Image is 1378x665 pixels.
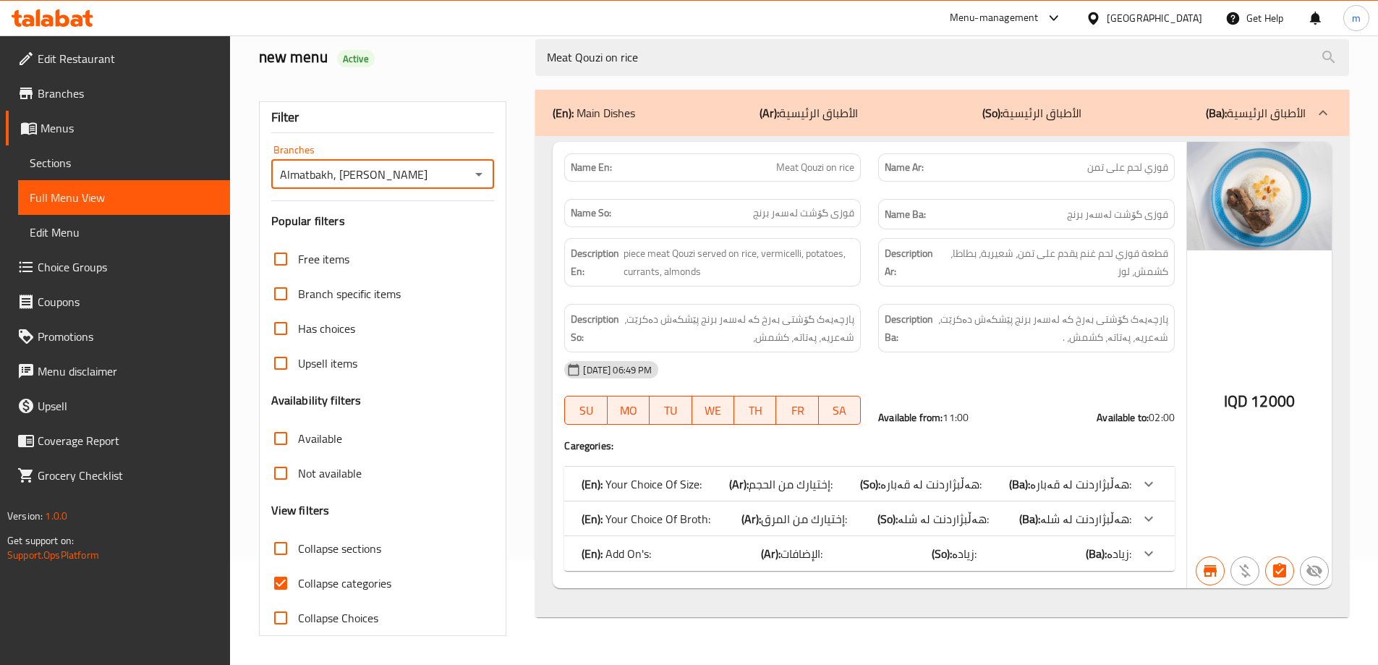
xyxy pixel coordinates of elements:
[30,189,218,206] span: Full Menu View
[885,245,937,280] strong: Description Ar:
[6,423,230,458] a: Coverage Report
[582,545,651,562] p: Add On's:
[298,609,378,627] span: Collapse Choices
[753,206,854,221] span: قوزی گۆشت لەسەر برنج
[940,245,1168,280] span: قطعة قوزي لحم غنم يقدم على تمن، شعيرية، بطاطا، كشمش، لوز
[885,310,933,346] strong: Description Ba:
[952,543,977,564] span: زیادە:
[885,160,924,175] strong: Name Ar:
[878,408,943,427] strong: Available from:
[45,507,67,525] span: 1.0.0
[6,250,230,284] a: Choice Groups
[613,400,644,421] span: MO
[577,363,658,377] span: [DATE] 06:49 PM
[7,531,74,550] span: Get support on:
[298,540,381,557] span: Collapse sections
[1251,387,1295,415] span: 12000
[298,575,391,592] span: Collapse categories
[337,50,375,67] div: Active
[298,355,357,372] span: Upsell items
[936,310,1168,346] span: پارچەیەک گۆشتی بەرخ کە لەسەر برنج پێشکەش دەکرێت، شەعریە، پەتاتە، کشمش، .
[18,215,230,250] a: Edit Menu
[650,396,692,425] button: TU
[6,458,230,493] a: Grocery Checklist
[749,473,833,495] span: إختيارك من الحجم:
[982,104,1081,122] p: الأطباق الرئيسية
[698,400,728,421] span: WE
[298,250,349,268] span: Free items
[571,310,619,346] strong: Description So:
[1187,142,1332,250] img: %D9%82%D9%88%D8%B2%D9%8A_%D9%84%D8%AD%D9%85_%D9%85%D8%B9_%D8%A7%D9%84%D8%B1%D8%B26388807065978497...
[571,206,611,221] strong: Name So:
[1224,387,1248,415] span: IQD
[776,396,818,425] button: FR
[271,102,495,133] div: Filter
[1300,556,1329,585] button: Not available
[535,90,1349,136] div: (En): Main Dishes(Ar):الأطباق الرئيسية(So):الأطباق الرئيسية(Ba):الأطباق الرئيسية
[6,319,230,354] a: Promotions
[819,396,861,425] button: SA
[740,400,770,421] span: TH
[6,41,230,76] a: Edit Restaurant
[38,432,218,449] span: Coverage Report
[271,502,330,519] h3: View filters
[982,102,1003,124] b: (So):
[1206,104,1306,122] p: الأطباق الرئيسية
[950,9,1039,27] div: Menu-management
[30,224,218,241] span: Edit Menu
[825,400,855,421] span: SA
[6,76,230,111] a: Branches
[38,293,218,310] span: Coupons
[692,396,734,425] button: WE
[571,245,620,280] strong: Description En:
[734,396,776,425] button: TH
[1265,556,1294,585] button: Has choices
[38,85,218,102] span: Branches
[1086,543,1107,564] b: (Ba):
[38,397,218,415] span: Upsell
[6,389,230,423] a: Upsell
[1009,473,1030,495] b: (Ba):
[469,164,489,185] button: Open
[259,46,519,68] h2: new menu
[729,473,749,495] b: (Ar):
[6,354,230,389] a: Menu disclaimer
[898,508,989,530] span: هەڵبژاردنت لە شلە:
[624,245,855,280] span: piece meat Qouzi served on rice, vermicelli, potatoes, currants, almonds
[41,119,218,137] span: Menus
[1097,408,1149,427] strong: Available to:
[781,543,822,564] span: الإضافات:
[1030,473,1131,495] span: هەڵبژاردنت لە قەبارە:
[1067,206,1168,224] span: قوزی گۆشت لەسەر برنج
[564,396,607,425] button: SU
[1230,556,1259,585] button: Purchased item
[271,213,495,229] h3: Popular filters
[38,467,218,484] span: Grocery Checklist
[582,508,603,530] b: (En):
[1352,10,1361,26] span: m
[582,475,702,493] p: Your Choice Of Size:
[741,508,761,530] b: (Ar):
[38,363,218,380] span: Menu disclaimer
[571,160,612,175] strong: Name En:
[1040,508,1131,530] span: هەڵبژاردنت لە شلە:
[582,543,603,564] b: (En):
[1196,556,1225,585] button: Branch specific item
[582,473,603,495] b: (En):
[38,328,218,345] span: Promotions
[1107,10,1202,26] div: [GEOGRAPHIC_DATA]
[7,507,43,525] span: Version:
[337,52,375,66] span: Active
[553,104,635,122] p: Main Dishes
[7,546,99,564] a: Support.OpsPlatform
[582,510,710,528] p: Your Choice Of Broth:
[760,102,779,124] b: (Ar):
[564,439,1175,453] h4: Caregories:
[18,145,230,180] a: Sections
[564,467,1175,501] div: (En): Your Choice Of Size:(Ar):إختيارك من الحجم:(So):هەڵبژاردنت لە قەبارە:(Ba):هەڵبژاردنت لە قەبارە:
[571,400,601,421] span: SU
[860,473,880,495] b: (So):
[298,430,342,447] span: Available
[1019,508,1040,530] b: (Ba):
[932,543,952,564] b: (So):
